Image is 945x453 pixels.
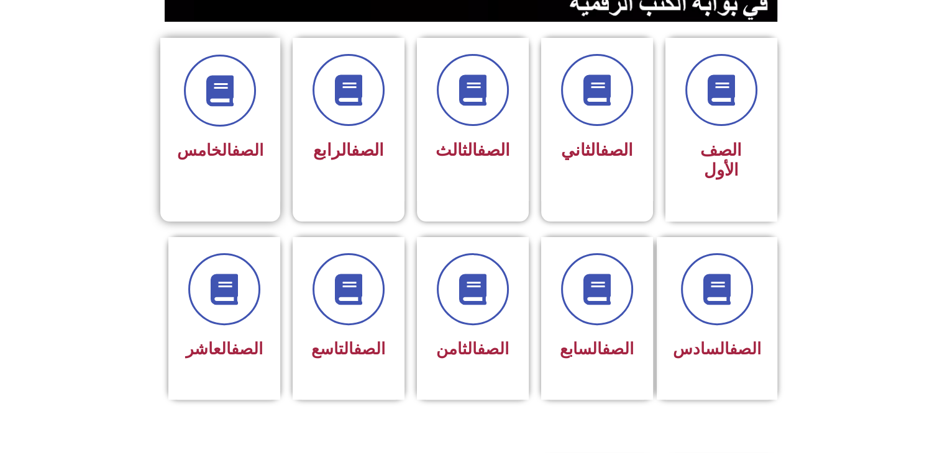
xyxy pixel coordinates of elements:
[436,339,509,358] span: الثامن
[477,140,510,160] a: الصف
[700,140,742,180] span: الصف الأول
[729,339,761,358] a: الصف
[311,339,385,358] span: التاسع
[436,140,510,160] span: الثالث
[602,339,634,358] a: الصف
[600,140,633,160] a: الصف
[313,140,384,160] span: الرابع
[231,339,263,358] a: الصف
[673,339,761,358] span: السادس
[232,141,263,159] a: الصف
[354,339,385,358] a: الصف
[560,339,634,358] span: السابع
[177,141,263,159] span: الخامس
[351,140,384,160] a: الصف
[561,140,633,160] span: الثاني
[186,339,263,358] span: العاشر
[477,339,509,358] a: الصف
